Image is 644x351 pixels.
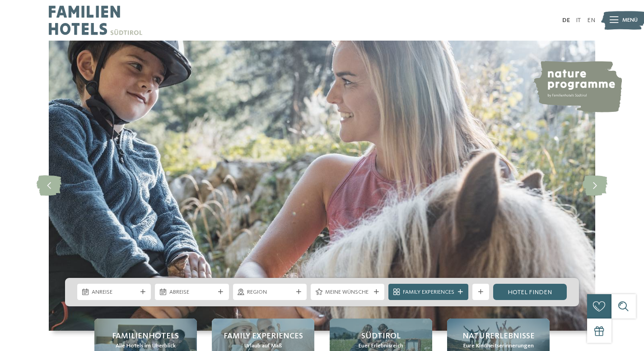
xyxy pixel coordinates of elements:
[403,288,454,296] span: Family Experiences
[325,288,370,296] span: Meine Wünsche
[247,288,292,296] span: Region
[576,17,581,23] a: IT
[532,61,622,112] img: nature programme by Familienhotels Südtirol
[224,331,303,342] span: Family Experiences
[493,284,567,300] a: Hotel finden
[112,331,179,342] span: Familienhotels
[587,17,595,23] a: EN
[622,16,638,24] span: Menü
[116,342,176,350] span: Alle Hotels im Überblick
[244,342,282,350] span: Urlaub auf Maß
[562,17,570,23] a: DE
[463,342,534,350] span: Eure Kindheitserinnerungen
[92,288,137,296] span: Anreise
[359,342,403,350] span: Euer Erlebnisreich
[169,288,215,296] span: Abreise
[49,41,595,331] img: Familienhotels Südtirol: The happy family places
[462,331,535,342] span: Naturerlebnisse
[361,331,401,342] span: Südtirol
